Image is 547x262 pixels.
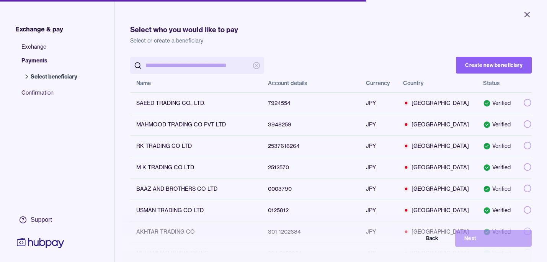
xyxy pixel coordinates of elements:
[456,57,532,74] button: Create new beneficiary
[483,228,511,236] div: Verified
[483,185,511,193] div: Verified
[130,178,262,200] td: BAAZ AND BROTHERS CO LTD
[360,74,397,92] th: Currency
[513,6,541,23] button: Close
[130,114,262,135] td: MAHMOOD TRADING CO PVT LTD
[403,164,471,171] span: [GEOGRAPHIC_DATA]
[360,221,397,242] td: JPY
[371,230,447,247] button: Back
[403,249,471,257] span: [GEOGRAPHIC_DATA]
[403,228,471,236] span: [GEOGRAPHIC_DATA]
[262,114,360,135] td: 3948259
[403,142,471,150] span: [GEOGRAPHIC_DATA]
[360,200,397,221] td: JPY
[145,57,249,74] input: search
[403,206,471,214] span: [GEOGRAPHIC_DATA]
[262,178,360,200] td: 0003790
[483,164,511,171] div: Verified
[130,157,262,178] td: M K TRADING CO LTD
[262,157,360,178] td: 2512570
[262,221,360,242] td: 301 1202684
[130,221,262,242] td: AKHTAR TRADING CO
[403,185,471,193] span: [GEOGRAPHIC_DATA]
[130,74,262,92] th: Name
[15,212,66,228] a: Support
[21,43,85,57] span: Exchange
[403,121,471,128] span: [GEOGRAPHIC_DATA]
[360,92,397,114] td: JPY
[360,178,397,200] td: JPY
[130,37,532,44] p: Select or create a beneficiary
[262,200,360,221] td: 0125812
[483,121,511,128] div: Verified
[483,99,511,107] div: Verified
[130,25,532,35] h1: Select who you would like to pay
[130,92,262,114] td: SAEED TRADING CO., LTD.
[477,74,518,92] th: Status
[130,200,262,221] td: USMAN TRADING CO LTD
[31,216,52,224] div: Support
[483,142,511,150] div: Verified
[360,135,397,157] td: JPY
[15,25,63,34] span: Exchange & pay
[403,99,471,107] span: [GEOGRAPHIC_DATA]
[360,114,397,135] td: JPY
[262,74,360,92] th: Account details
[360,157,397,178] td: JPY
[262,92,360,114] td: 7924554
[21,89,85,103] span: Confirmation
[31,73,77,80] span: Select beneficiary
[483,249,511,257] div: Verified
[483,206,511,214] div: Verified
[397,74,477,92] th: Country
[130,135,262,157] td: RK TRADING CO LTD
[21,57,85,70] span: Payments
[262,135,360,157] td: 2537616264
